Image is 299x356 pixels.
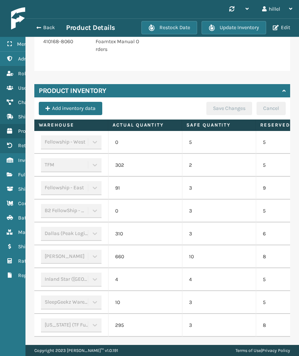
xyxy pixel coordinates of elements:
[18,258,54,264] span: Rate Calculator
[18,272,36,279] span: Reports
[202,21,266,34] button: Update Inventory
[32,24,66,31] button: Back
[96,38,139,53] p: Foamtex Manual Orders
[39,86,106,95] h4: Product Inventory
[108,245,182,268] td: 660
[182,222,256,245] td: 3
[108,268,182,291] td: 4
[262,348,290,353] a: Privacy Policy
[108,131,182,154] td: 0
[182,314,256,337] td: 3
[17,41,30,47] span: Menu
[108,291,182,314] td: 10
[39,102,102,115] button: Add inventory data
[34,345,118,356] p: Copyright 2023 [PERSON_NAME]™ v 1.0.191
[66,23,115,32] h3: Product Details
[236,345,290,356] div: |
[236,348,261,353] a: Terms of Use
[182,131,256,154] td: 5
[18,243,52,250] span: Shipment Cost
[18,85,31,91] span: Users
[182,245,256,268] td: 10
[182,291,256,314] td: 3
[141,21,197,34] button: Restock Date
[108,222,182,245] td: 310
[18,128,39,134] span: Products
[108,177,182,200] td: 91
[18,99,40,106] span: Channels
[11,7,81,30] img: logo
[182,177,256,200] td: 3
[18,56,53,62] span: Administration
[18,229,63,235] span: Marketplace Orders
[182,268,256,291] td: 4
[206,102,252,115] button: Save Changes
[186,122,251,128] label: Safe Quantity
[108,200,182,222] td: 0
[18,142,58,149] span: Return Addresses
[18,172,60,178] span: Fulfillment Orders
[108,314,182,337] td: 295
[39,122,103,128] label: Warehouse
[113,122,177,128] label: Actual Quantity
[18,215,37,221] span: Batches
[18,200,44,207] span: Containers
[182,154,256,177] td: 2
[108,154,182,177] td: 302
[18,186,57,192] span: Shipment Status
[271,24,292,31] button: Edit
[257,102,286,115] button: Cancel
[18,157,40,163] span: Inventory
[18,70,31,77] span: Roles
[182,200,256,222] td: 3
[43,38,87,45] p: 410168-8060
[18,114,58,120] span: Shipping Carriers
